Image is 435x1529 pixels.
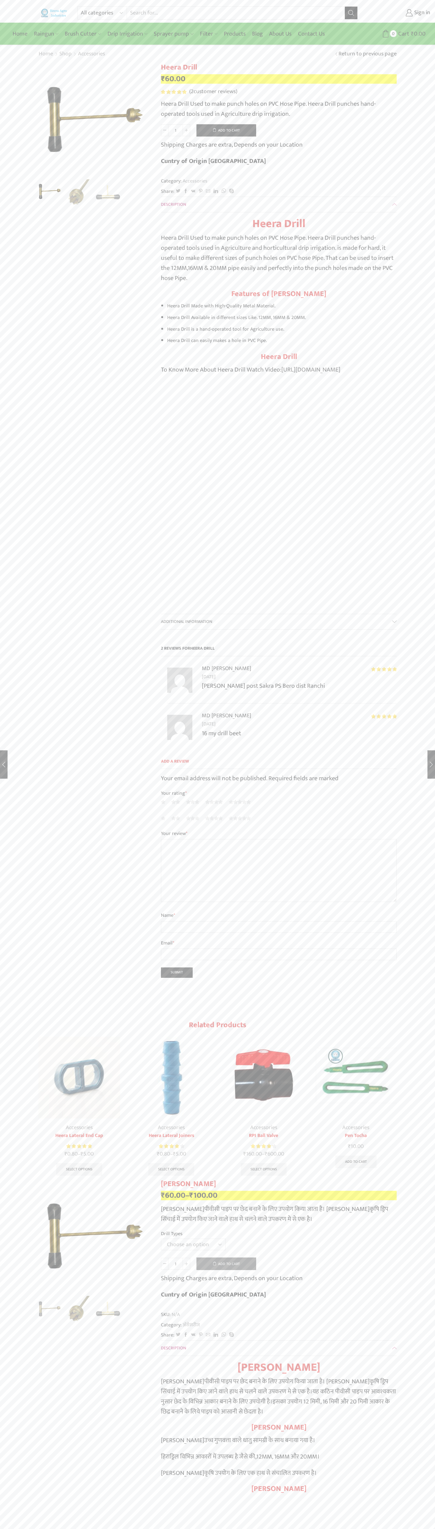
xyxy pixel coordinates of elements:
[335,1156,377,1168] a: Add to cart: “Pen Tocha”
[371,714,397,719] span: Rated out of 5
[161,90,188,94] span: 2
[168,1258,183,1270] input: Product quantity
[64,1149,78,1159] bdi: 0.80
[59,50,72,58] a: Shop
[66,1143,92,1150] span: Rated out of 5
[66,1296,92,1322] a: 15
[161,1189,165,1202] span: ₹
[161,1376,388,1397] span: कृषि ड्रिप सिंचाई में उपयोग किए जाने वाले हाथ से चलने वाले उपकरण मे से एक है।
[295,26,328,41] a: Contact Us
[161,140,303,150] p: Shipping Charges are extra, Depends on your Location
[37,178,63,204] img: Heera Drill
[161,967,193,978] input: Submit
[202,711,251,720] strong: MD [PERSON_NAME]
[157,1149,170,1159] bdi: 0.80
[251,1143,276,1150] div: Rated 4.33 out of 5
[182,1321,200,1329] a: अ‍ॅसेसरीज
[64,1149,67,1159] span: ₹
[161,830,397,838] label: Your review
[161,217,397,231] h1: Heera Drill
[161,1204,397,1224] p: [PERSON_NAME]
[348,1142,364,1151] bdi: 10.00
[161,790,397,797] label: Your rating
[315,1037,397,1118] img: PEN TOCHA
[251,1143,273,1150] span: Rated out of 5
[161,1204,388,1224] span: कृषि ड्रिप सिंचाई में उपयोग किए जाने वाले हाथ से चलने वाले उपकरण मे से एक है।
[38,63,151,176] div: 1 / 3
[170,1451,320,1462] span: ड्रिल विभिन्न आकारों में उपलब्ध है जैसे की,12MM, 16MM और 20MM।
[196,124,256,137] button: Add to cart
[243,1149,246,1159] span: ₹
[161,645,397,656] h2: 2 reviews for
[95,179,121,205] a: 14
[281,364,340,375] a: [URL][DOMAIN_NAME]
[80,1149,94,1159] bdi: 5.00
[397,30,409,38] span: Cart
[161,90,186,94] div: Rated 5.00 out of 5
[161,614,397,629] a: Additional information
[189,1019,246,1031] span: Related products
[131,1132,212,1140] a: Heera Lateral Joiners
[161,90,186,94] span: Rated out of 5 based on customer ratings
[161,1386,396,1407] span: यह कठिन पीवीसी पाइप पर आवश्यकता नुसार छेद के विभिन्न आकार बनाने के लिए उपयोगी है।
[171,1311,180,1318] span: N/A
[161,365,397,375] p: To Know More About Heera Drill Watch Video:
[66,179,92,204] li: 2 / 3
[161,1179,397,1189] h1: [PERSON_NAME]
[95,179,121,204] li: 3 / 3
[315,1132,397,1140] a: Pen Tocha
[229,815,251,822] a: 5 of 5 stars
[238,1358,320,1377] strong: [PERSON_NAME]
[38,1037,120,1118] img: Heera Lateral End Cap
[167,313,397,322] li: Heera Drill Available in different sizes Like. 12MM, 16MM & 20MM.
[202,681,397,691] p: [PERSON_NAME] post Sakra PS Bero dist Ranchi
[62,26,104,41] a: Brush Cutter
[161,758,397,769] span: Add a review
[9,26,31,41] a: Home
[189,1189,217,1202] bdi: 100.00
[161,1191,397,1200] p: –
[37,1296,63,1322] img: Heera Drill
[161,911,397,920] label: Name
[266,26,295,41] a: About Us
[261,350,297,363] strong: Heera Drill
[37,179,63,204] li: 1 / 3
[223,1132,305,1140] a: RPI Ball Valve
[161,815,165,822] a: 1 of 5 stars
[364,28,426,40] a: 0 Cart ₹0.00
[189,88,237,96] a: (2customer reviews)
[173,1149,186,1159] bdi: 5.00
[161,1189,185,1202] bdi: 60.00
[151,26,196,41] a: Sprayer pump
[345,7,357,19] button: Search button
[186,815,199,822] a: 3 of 5 stars
[31,26,62,41] a: Raingun
[127,1033,216,1179] div: 2 / 10
[161,1289,266,1300] b: Cuntry of Origin [GEOGRAPHIC_DATA]
[66,1123,93,1132] a: Accessories
[161,72,165,85] span: ₹
[339,50,397,58] a: Return to previous page
[348,1142,351,1151] span: ₹
[189,1189,193,1202] span: ₹
[38,1150,120,1158] span: –
[161,1435,397,1445] p: [PERSON_NAME]
[161,1396,390,1417] span: इसका उपयोग 12 मिमी, 16 मिमी और 20 मिमी आकार के छिद्र बनाने के लिये पाइप को आसानी से छेदता है।
[35,1033,124,1179] div: 1 / 10
[161,618,212,625] span: Additional information
[265,1149,267,1159] span: ₹
[219,1033,308,1179] div: 3 / 10
[311,1033,401,1172] div: 4 / 10
[38,50,105,58] nav: Breadcrumb
[204,1204,370,1214] span: पीवीसी पाइप पर छेद बनाने के लिए उपयोग किया जाता है। [PERSON_NAME]
[191,87,194,96] span: 2
[251,1421,306,1434] strong: [PERSON_NAME]
[161,1376,397,1417] p: [PERSON_NAME]
[204,1468,317,1478] span: कृषि उपयोग के लिए एक हाथ से संचालित उपकरण है।
[56,1163,102,1176] a: Select options for “Heera Lateral End Cap”
[205,815,223,822] a: 4 of 5 stars
[158,1123,185,1132] a: Accessories
[161,1273,303,1283] p: Shipping Charges are extra, Depends on your Location
[104,26,151,41] a: Drip Irrigation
